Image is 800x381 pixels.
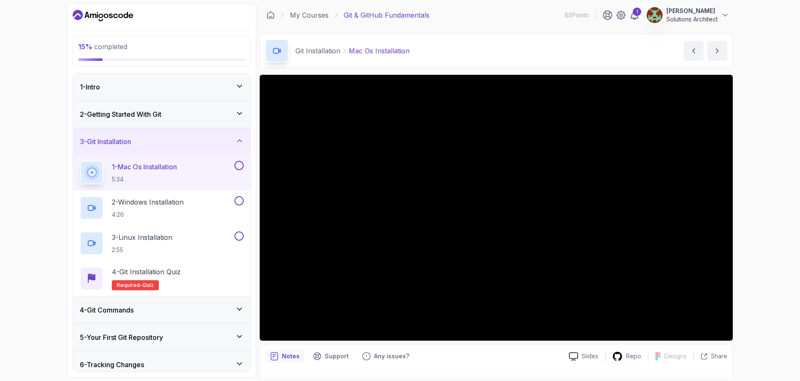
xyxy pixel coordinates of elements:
p: Mac Os Installation [349,46,410,56]
img: user profile image [647,7,663,23]
button: 2-Getting Started With Git [73,101,250,128]
p: Notes [282,352,300,360]
button: previous content [684,41,704,61]
p: 5:34 [112,175,177,184]
h3: 6 - Tracking Changes [80,360,144,370]
a: 1 [629,10,639,20]
button: 5-Your First Git Repository [73,324,250,351]
a: Slides [562,352,605,361]
a: Repo [605,351,648,362]
button: notes button [265,349,305,363]
p: Designs [664,352,687,360]
p: Support [325,352,349,360]
button: Feedback button [357,349,414,363]
span: completed [78,42,127,51]
p: 2:55 [112,246,172,254]
iframe: 1 - Mac OS Installation [260,75,733,341]
button: 3-Git Installation [73,128,250,155]
p: Git & GitHub Fundamentals [344,10,429,20]
a: Dashboard [73,9,133,22]
button: 4-Git Commands [73,297,250,323]
p: Slides [582,352,598,360]
span: Required- [117,282,142,289]
button: Share [693,352,727,360]
h3: 1 - Intro [80,82,100,92]
a: Dashboard [266,11,275,19]
p: 1 - Mac Os Installation [112,162,177,172]
div: 1 [633,8,641,16]
button: 2-Windows Installation4:26 [80,196,244,220]
h3: 4 - Git Commands [80,305,134,315]
p: Git Installation [295,46,340,56]
p: 4 - Git Installation Quiz [112,267,181,277]
h3: 3 - Git Installation [80,137,131,147]
p: Repo [626,352,641,360]
p: 2 - Windows Installation [112,197,184,207]
p: 3 - Linux Installation [112,232,172,242]
p: [PERSON_NAME] [666,7,718,15]
button: 3-Linux Installation2:55 [80,231,244,255]
button: 4-Git Installation QuizRequired-quiz [80,267,244,290]
button: Support button [308,349,354,363]
p: Share [711,352,727,360]
button: user profile image[PERSON_NAME]Solutions Architect [646,7,729,24]
span: quiz [142,282,154,289]
p: 85 Points [565,11,589,19]
p: 4:26 [112,210,184,219]
button: 6-Tracking Changes [73,351,250,378]
h3: 2 - Getting Started With Git [80,109,161,119]
p: Solutions Architect [666,15,718,24]
p: Any issues? [374,352,409,360]
a: My Courses [290,10,329,20]
button: next content [707,41,727,61]
button: 1-Mac Os Installation5:34 [80,161,244,184]
span: 15 % [78,42,92,51]
button: 1-Intro [73,74,250,100]
h3: 5 - Your First Git Repository [80,332,163,342]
